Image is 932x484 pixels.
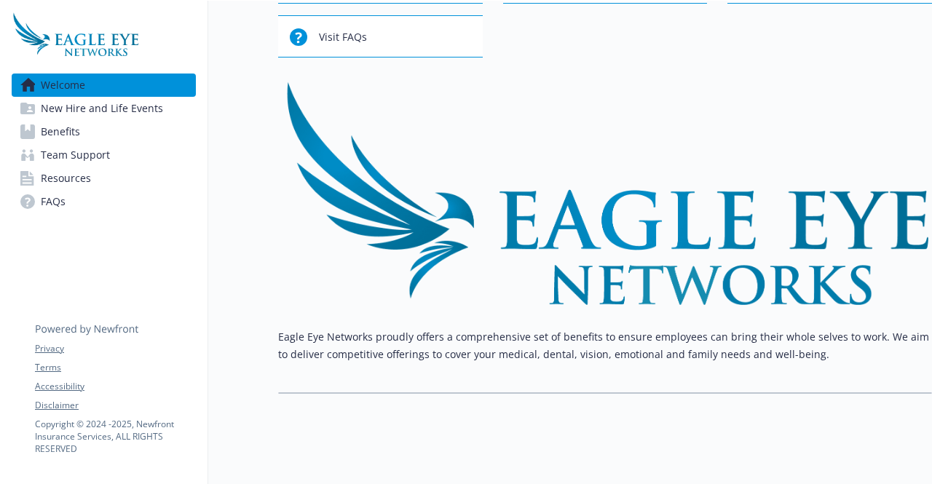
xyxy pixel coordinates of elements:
a: Privacy [35,342,195,355]
span: Resources [41,167,91,190]
a: Terms [35,361,195,374]
span: Visit FAQs [319,23,367,51]
span: New Hire and Life Events [41,97,163,120]
a: New Hire and Life Events [12,97,196,120]
span: Benefits [41,120,80,143]
img: overview page banner [278,81,932,305]
a: Resources [12,167,196,190]
a: Benefits [12,120,196,143]
a: FAQs [12,190,196,213]
button: Visit FAQs [278,15,483,57]
span: FAQs [41,190,66,213]
a: Disclaimer [35,399,195,412]
a: Welcome [12,74,196,97]
p: Eagle Eye Networks proudly offers a comprehensive set of benefits to ensure employees can bring t... [278,328,932,363]
span: Welcome [41,74,85,97]
p: Copyright © 2024 - 2025 , Newfront Insurance Services, ALL RIGHTS RESERVED [35,418,195,455]
a: Team Support [12,143,196,167]
span: Team Support [41,143,110,167]
a: Accessibility [35,380,195,393]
